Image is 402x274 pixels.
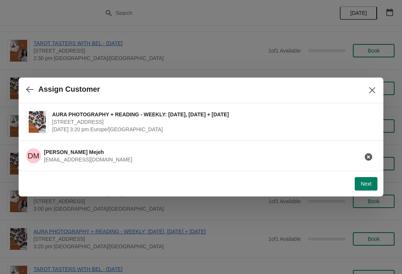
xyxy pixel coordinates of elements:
[52,126,372,133] span: [DATE] 3:20 pm Europe/[GEOGRAPHIC_DATA]
[29,111,46,133] img: AURA PHOTOGRAPHY + READING - WEEKLY: FRIDAY, SATURDAY + SUNDAY | 74 Broadway Market, London, UK |...
[361,181,371,187] span: Next
[44,157,132,163] span: [EMAIL_ADDRESS][DOMAIN_NAME]
[28,152,39,160] text: DM
[366,84,379,97] button: Close
[26,148,41,163] span: Deborah
[355,177,377,190] button: Next
[52,118,372,126] span: [STREET_ADDRESS]
[52,111,372,118] span: AURA PHOTOGRAPHY + READING - WEEKLY: [DATE], [DATE] + [DATE]
[44,149,104,155] span: [PERSON_NAME] Mejeh
[38,85,100,94] h2: Assign Customer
